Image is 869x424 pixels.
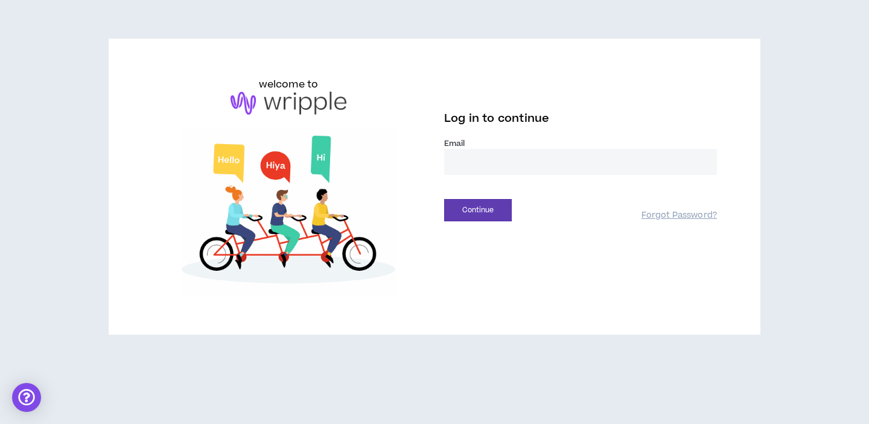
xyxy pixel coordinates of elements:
[152,127,425,297] img: Welcome to Wripple
[444,199,512,221] button: Continue
[444,138,717,149] label: Email
[12,383,41,412] div: Open Intercom Messenger
[641,210,717,221] a: Forgot Password?
[444,111,549,126] span: Log in to continue
[259,77,319,92] h6: welcome to
[231,92,346,115] img: logo-brand.png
